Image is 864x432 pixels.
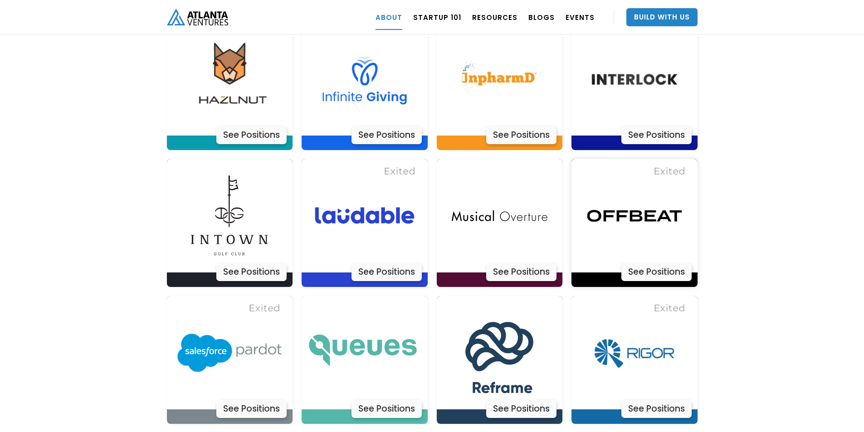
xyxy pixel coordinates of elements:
[173,23,286,136] img: Actively Learn
[413,5,461,30] a: Startup 101
[626,8,698,26] a: Build With Us
[216,263,287,281] div: See Positions
[216,126,287,144] div: See Positions
[351,400,422,418] div: See Positions
[571,296,698,424] a: Actively LearnSee Positions
[302,23,428,150] a: Actively LearnSee Positions
[443,23,556,136] img: Actively Learn
[578,23,691,136] img: Actively Learn
[571,23,698,150] a: Actively LearnSee Positions
[571,159,698,287] a: Actively LearnSee Positions
[621,400,692,418] div: See Positions
[443,296,556,409] img: Actively Learn
[621,126,692,144] div: See Positions
[437,159,563,287] a: Actively LearnSee Positions
[566,5,595,30] a: EVENTS
[167,23,293,150] a: Actively LearnSee Positions
[578,159,691,272] img: Actively Learn
[216,400,287,418] div: See Positions
[528,5,555,30] a: BLOGS
[437,23,563,150] a: Actively LearnSee Positions
[472,5,517,30] a: RESOURCES
[443,159,556,272] img: Actively Learn
[308,159,421,272] img: Actively Learn
[486,263,556,281] div: See Positions
[578,296,691,409] img: Actively Learn
[351,126,422,144] div: See Positions
[308,296,421,409] img: Actively Learn
[486,126,556,144] div: See Positions
[437,296,563,424] a: Actively LearnSee Positions
[302,159,428,287] a: Actively LearnSee Positions
[167,159,293,287] a: Actively LearnSee Positions
[376,5,402,30] a: ABOUT
[621,263,692,281] div: See Positions
[167,296,293,424] a: Actively LearnSee Positions
[351,263,422,281] div: See Positions
[173,159,286,272] img: Actively Learn
[302,296,428,424] a: Actively LearnSee Positions
[308,23,421,136] img: Actively Learn
[173,296,286,409] img: Actively Learn
[486,400,556,418] div: See Positions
